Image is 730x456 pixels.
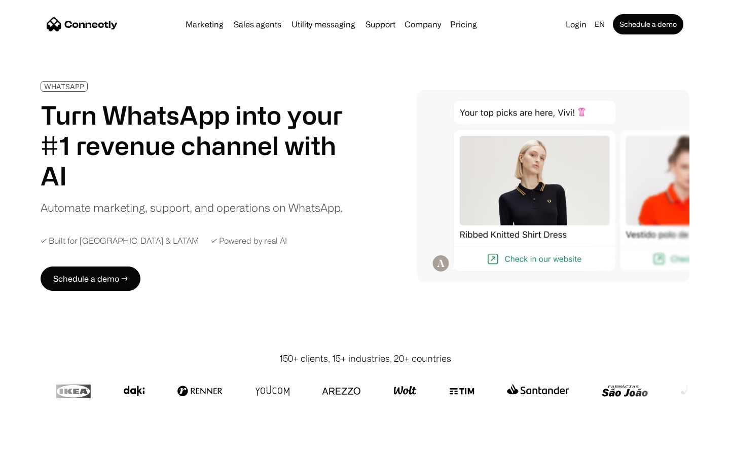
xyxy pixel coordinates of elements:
[181,20,228,28] a: Marketing
[361,20,399,28] a: Support
[591,17,611,31] div: en
[405,17,441,31] div: Company
[562,17,591,31] a: Login
[41,199,342,216] div: Automate marketing, support, and operations on WhatsApp.
[279,352,451,365] div: 150+ clients, 15+ industries, 20+ countries
[595,17,605,31] div: en
[613,14,683,34] a: Schedule a demo
[10,437,61,452] aside: Language selected: English
[401,17,444,31] div: Company
[44,83,84,90] div: WHATSAPP
[287,20,359,28] a: Utility messaging
[20,438,61,452] ul: Language list
[41,100,355,191] h1: Turn WhatsApp into your #1 revenue channel with AI
[41,267,140,291] a: Schedule a demo →
[41,236,199,246] div: ✓ Built for [GEOGRAPHIC_DATA] & LATAM
[230,20,285,28] a: Sales agents
[47,17,118,32] a: home
[211,236,287,246] div: ✓ Powered by real AI
[446,20,481,28] a: Pricing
